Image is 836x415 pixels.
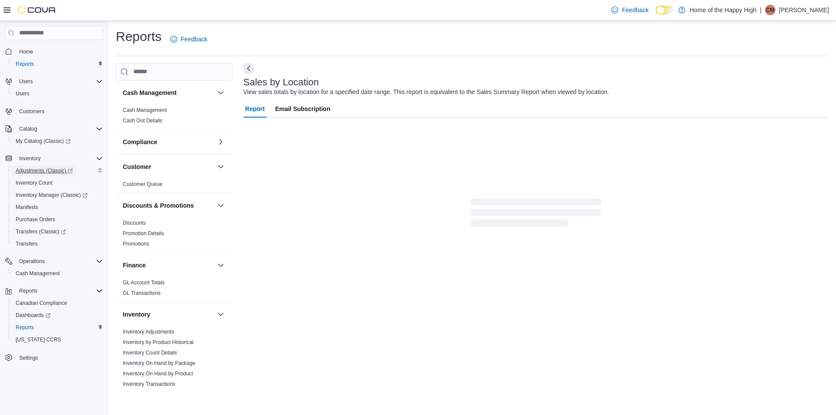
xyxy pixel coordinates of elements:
a: Discounts [123,220,146,226]
a: Cash Management [12,268,63,279]
a: Inventory Transactions [123,381,175,387]
h3: Cash Management [123,88,177,97]
a: My Catalog (Classic) [12,136,74,146]
span: Inventory [16,153,103,164]
span: Dashboards [12,310,103,321]
span: Home [19,48,33,55]
span: Inventory Manager (Classic) [16,192,88,199]
div: View sales totals by location for a specified date range. This report is equivalent to the Sales ... [243,88,609,97]
span: GL Transactions [123,290,161,297]
span: Reports [12,59,103,69]
button: Catalog [16,124,40,134]
a: Feedback [167,30,211,48]
a: Reports [12,322,37,333]
button: Compliance [216,137,226,147]
div: Cindy Ma [765,5,775,15]
div: Finance [116,277,233,302]
button: Inventory Count [9,177,106,189]
button: [US_STATE] CCRS [9,334,106,346]
button: Customer [216,162,226,172]
h3: Compliance [123,138,157,146]
span: Report [245,100,265,118]
span: Inventory Transactions [123,381,175,388]
a: Transfers (Classic) [12,226,69,237]
span: Canadian Compliance [12,298,103,308]
a: Inventory Manager (Classic) [9,189,106,201]
span: Home [16,46,103,57]
a: Package Details [123,391,161,398]
span: Inventory by Product Historical [123,339,194,346]
a: GL Transactions [123,290,161,296]
button: Settings [2,351,106,364]
button: Reports [9,321,106,334]
span: Adjustments (Classic) [12,165,103,176]
button: Purchase Orders [9,213,106,226]
h3: Finance [123,261,146,270]
a: Canadian Compliance [12,298,71,308]
button: Transfers [9,238,106,250]
a: Customer Queue [123,181,162,187]
button: Customers [2,105,106,118]
p: Home of the Happy High [690,5,756,15]
p: | [760,5,762,15]
a: Promotion Details [123,230,164,236]
span: Inventory Adjustments [123,328,174,335]
a: My Catalog (Classic) [9,135,106,147]
button: Cash Management [216,88,226,98]
button: Reports [16,286,41,296]
h3: Discounts & Promotions [123,201,194,210]
a: Inventory Adjustments [123,329,174,335]
span: Discounts [123,219,146,226]
span: Manifests [12,202,103,213]
span: Reports [12,322,103,333]
button: Finance [123,261,214,270]
h3: Inventory [123,310,150,319]
span: Inventory On Hand by Package [123,360,196,367]
span: Reports [16,286,103,296]
a: Inventory Manager (Classic) [12,190,91,200]
button: Users [9,88,106,100]
button: Inventory [123,310,214,319]
span: Users [12,88,103,99]
a: Reports [12,59,37,69]
button: Operations [16,256,48,267]
span: Loading [471,200,601,228]
button: Discounts & Promotions [123,201,214,210]
nav: Complex example [5,42,103,387]
a: Cash Out Details [123,118,162,124]
a: Inventory On Hand by Package [123,360,196,366]
button: Home [2,45,106,58]
span: Transfers (Classic) [12,226,103,237]
span: Settings [19,354,38,361]
span: Transfers [16,240,37,247]
a: Inventory by Product Historical [123,339,194,345]
span: Feedback [181,35,207,44]
span: Cash Out Details [123,117,162,124]
button: Cash Management [123,88,214,97]
a: Adjustments (Classic) [12,165,76,176]
span: My Catalog (Classic) [12,136,103,146]
button: Compliance [123,138,214,146]
button: Inventory [16,153,44,164]
a: Settings [16,353,41,363]
span: Adjustments (Classic) [16,167,73,174]
a: Cash Management [123,107,167,113]
button: Finance [216,260,226,270]
span: Users [19,78,33,85]
a: Promotions [123,241,149,247]
span: Inventory Manager (Classic) [12,190,103,200]
div: Customer [116,179,233,193]
span: Customers [16,106,103,117]
span: Cash Management [123,107,167,114]
span: Cash Management [12,268,103,279]
span: GL Account Totals [123,279,165,286]
a: Feedback [608,1,652,19]
span: Inventory On Hand by Product [123,370,193,377]
a: Adjustments (Classic) [9,165,106,177]
span: Promotions [123,240,149,247]
h3: Customer [123,162,151,171]
button: Inventory [216,309,226,320]
span: Settings [16,352,103,363]
img: Cova [17,6,57,14]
